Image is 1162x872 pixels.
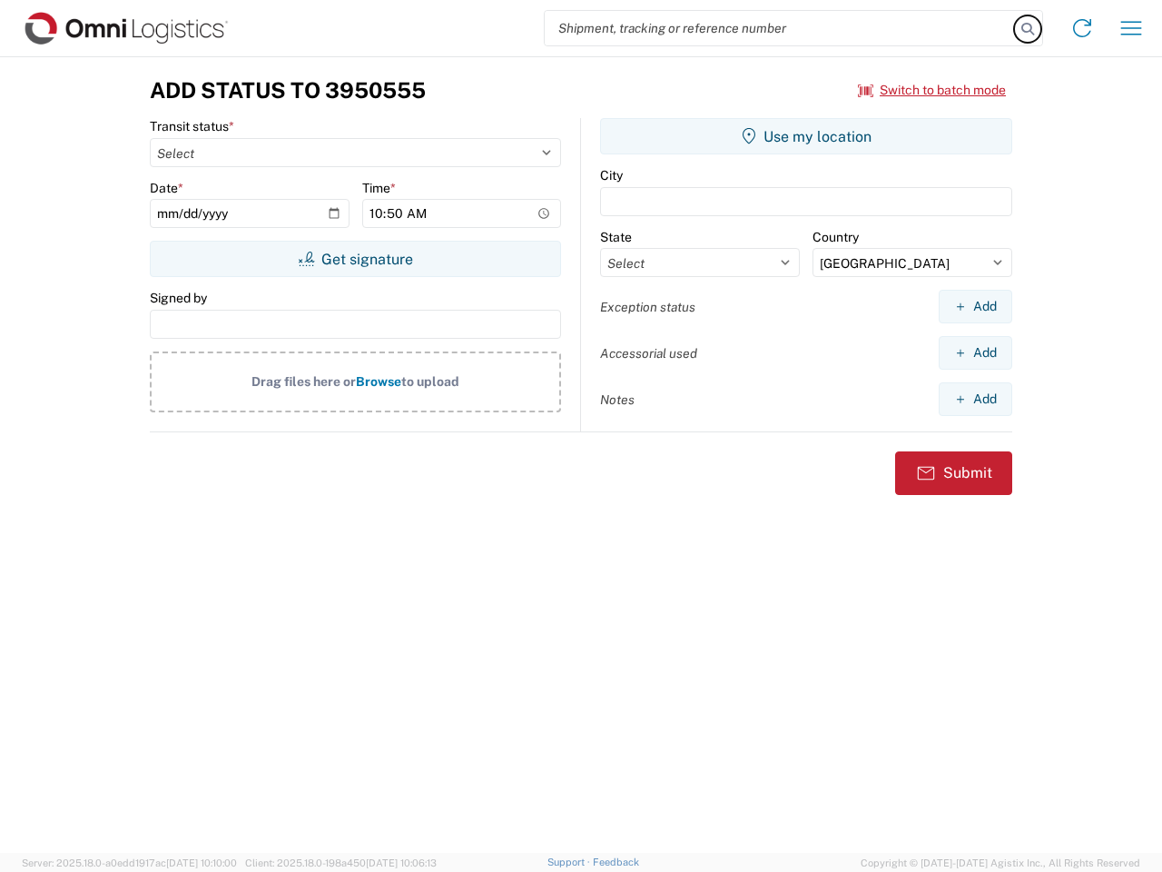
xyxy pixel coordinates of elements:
button: Get signature [150,241,561,277]
button: Submit [895,451,1012,495]
span: [DATE] 10:06:13 [366,857,437,868]
span: Copyright © [DATE]-[DATE] Agistix Inc., All Rights Reserved [861,855,1140,871]
label: Notes [600,391,635,408]
label: Signed by [150,290,207,306]
span: to upload [401,374,459,389]
span: [DATE] 10:10:00 [166,857,237,868]
button: Add [939,290,1012,323]
label: Time [362,180,396,196]
label: Exception status [600,299,695,315]
label: State [600,229,632,245]
label: Date [150,180,183,196]
label: Country [812,229,859,245]
span: Server: 2025.18.0-a0edd1917ac [22,857,237,868]
label: City [600,167,623,183]
label: Accessorial used [600,345,697,362]
button: Use my location [600,118,1012,154]
a: Feedback [593,857,639,867]
button: Add [939,336,1012,370]
button: Add [939,382,1012,416]
span: Client: 2025.18.0-198a450 [245,857,437,868]
label: Transit status [150,118,234,134]
span: Drag files here or [251,374,356,389]
h3: Add Status to 3950555 [150,77,426,104]
span: Browse [356,374,401,389]
button: Switch to batch mode [858,75,1006,105]
a: Support [547,857,593,867]
input: Shipment, tracking or reference number [545,11,1015,45]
